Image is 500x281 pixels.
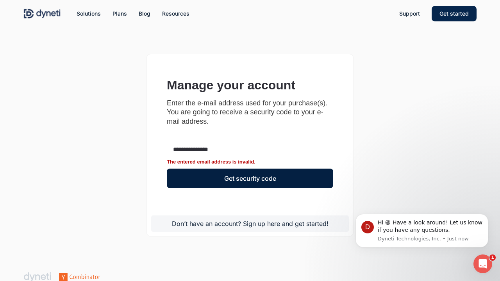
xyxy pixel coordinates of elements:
iframe: Intercom notifications message [344,202,500,260]
span: Support [399,10,420,17]
button: Get security code [167,169,333,188]
span: Resources [162,10,189,17]
span: Get started [439,10,469,17]
a: Support [399,9,420,18]
iframe: Intercom live chat [473,254,492,273]
a: Plans [112,9,127,18]
span: Solutions [77,10,101,17]
div: Manage your account [167,78,333,92]
a: Blog [139,9,150,18]
img: Dyneti Technologies [23,8,61,20]
a: Get started [432,9,477,18]
span: 1 [489,254,496,261]
a: Solutions [77,9,101,18]
a: Resources [162,9,189,18]
div: Enter the e-mail address used for your purchase(s). You are going to receive a security code to y... [167,99,333,126]
span: Blog [139,10,150,17]
div: The entered email address is invalid. [167,159,333,165]
span: Plans [112,10,127,17]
